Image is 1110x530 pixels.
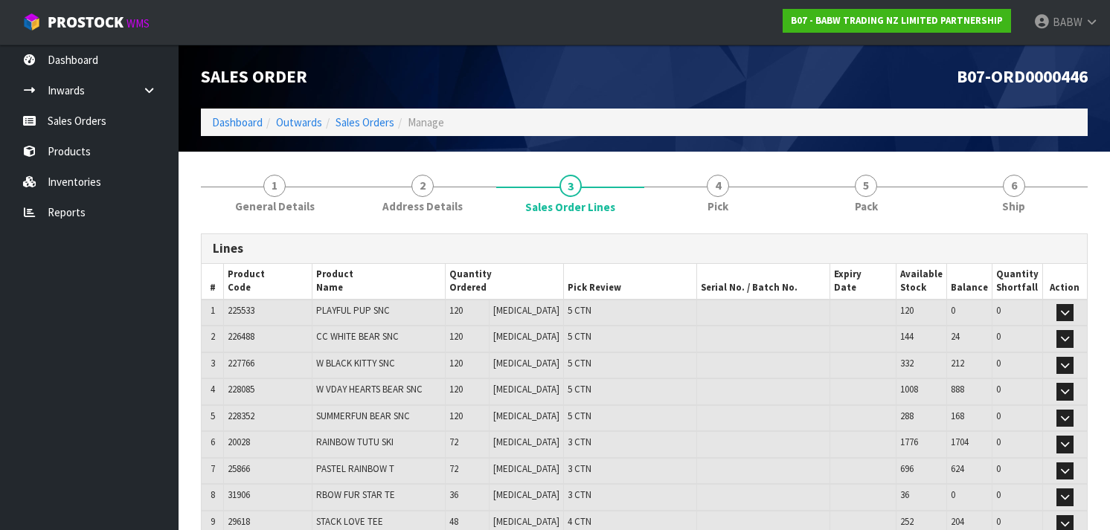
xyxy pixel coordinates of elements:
[791,14,1003,27] strong: B07 - BABW TRADING NZ LIMITED PARTNERSHIP
[212,115,263,129] a: Dashboard
[316,357,395,369] span: W BLACK KITTY SNC
[493,383,559,395] span: [MEDICAL_DATA]
[449,488,458,501] span: 36
[896,264,946,300] th: Available Stock
[830,264,896,300] th: Expiry Date
[564,264,697,300] th: Pick Review
[996,330,1001,343] span: 0
[568,304,591,317] span: 5 CTN
[568,436,591,448] span: 3 CTN
[449,304,463,317] span: 120
[951,436,969,448] span: 1704
[1002,198,1025,214] span: Ship
[951,488,955,501] span: 0
[449,383,463,395] span: 120
[525,199,615,215] span: Sales Order Lines
[213,242,1076,256] h3: Lines
[316,410,410,422] span: SUMMERFUN BEAR SNC
[568,357,591,369] span: 5 CTN
[445,264,564,300] th: Quantity Ordered
[1053,15,1082,29] span: BABW
[211,410,215,422] span: 5
[900,436,918,448] span: 1776
[408,115,444,129] span: Manage
[316,515,383,528] span: STACK LOVE TEE
[568,410,591,422] span: 5 CTN
[1042,264,1087,300] th: Action
[900,488,909,501] span: 36
[568,383,591,395] span: 5 CTN
[559,175,582,197] span: 3
[211,330,215,343] span: 2
[211,462,215,475] span: 7
[316,462,394,475] span: PASTEL RAINBOW T
[992,264,1042,300] th: Quantity Shortfall
[228,330,254,343] span: 226488
[951,410,964,422] span: 168
[228,462,250,475] span: 25866
[951,304,955,317] span: 0
[900,330,914,343] span: 144
[493,488,559,501] span: [MEDICAL_DATA]
[951,383,964,395] span: 888
[316,436,394,448] span: RAINBOW TUTU SKI
[449,410,463,422] span: 120
[493,515,559,528] span: [MEDICAL_DATA]
[228,515,250,528] span: 29618
[411,175,434,197] span: 2
[568,462,591,475] span: 3 CTN
[493,304,559,317] span: [MEDICAL_DATA]
[449,462,458,475] span: 72
[224,264,312,300] th: Product Code
[449,330,463,343] span: 120
[228,357,254,369] span: 227766
[336,115,394,129] a: Sales Orders
[126,16,150,30] small: WMS
[696,264,830,300] th: Serial No. / Batch No.
[708,198,728,214] span: Pick
[493,357,559,369] span: [MEDICAL_DATA]
[316,304,390,317] span: PLAYFUL PUP SNC
[568,330,591,343] span: 5 CTN
[900,304,914,317] span: 120
[996,357,1001,369] span: 0
[996,462,1001,475] span: 0
[211,515,215,528] span: 9
[211,488,215,501] span: 8
[228,436,250,448] span: 20028
[276,115,322,129] a: Outwards
[900,410,914,422] span: 288
[951,515,964,528] span: 204
[312,264,446,300] th: Product Name
[316,383,423,395] span: W VDAY HEARTS BEAR SNC
[228,383,254,395] span: 228085
[449,357,463,369] span: 120
[951,462,964,475] span: 624
[493,330,559,343] span: [MEDICAL_DATA]
[211,357,215,369] span: 3
[228,410,254,422] span: 228352
[996,488,1001,501] span: 0
[316,488,395,501] span: RBOW FUR STAR TE
[493,436,559,448] span: [MEDICAL_DATA]
[211,383,215,395] span: 4
[568,488,591,501] span: 3 CTN
[957,65,1088,87] span: B07-ORD0000446
[211,304,215,317] span: 1
[900,515,914,528] span: 252
[707,175,729,197] span: 4
[996,515,1001,528] span: 0
[951,330,960,343] span: 24
[316,330,399,343] span: CC WHITE BEAR SNC
[900,462,914,475] span: 696
[48,13,123,32] span: ProStock
[946,264,992,300] th: Balance
[235,198,315,214] span: General Details
[202,264,224,300] th: #
[22,13,41,31] img: cube-alt.png
[493,462,559,475] span: [MEDICAL_DATA]
[855,175,877,197] span: 5
[900,357,914,369] span: 332
[201,65,307,87] span: Sales Order
[228,488,250,501] span: 31906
